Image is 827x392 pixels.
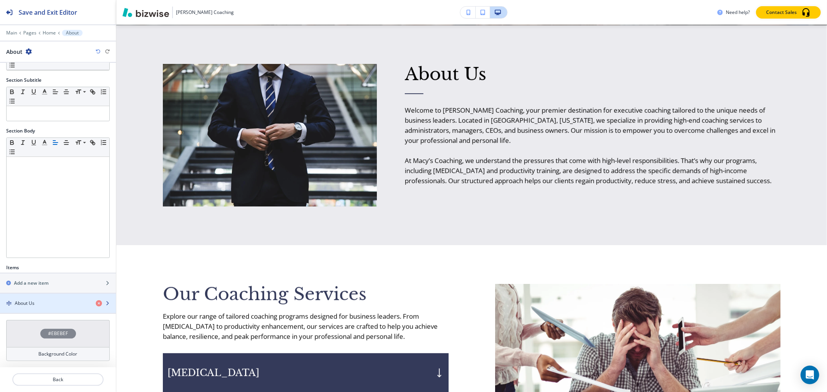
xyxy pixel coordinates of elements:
[176,9,234,16] h3: [PERSON_NAME] Coaching
[39,351,78,358] h4: Background Color
[43,30,56,36] button: Home
[6,264,19,271] h2: Items
[167,367,259,379] p: [MEDICAL_DATA]
[62,30,83,36] button: About
[13,376,103,383] p: Back
[801,366,819,384] div: Open Intercom Messenger
[6,320,110,361] button: #EBEBEFBackground Color
[163,64,377,206] img: 395999c3c6df31cae53fe1d509cf4fa1.webp
[12,373,104,386] button: Back
[6,30,17,36] button: Main
[123,7,234,18] button: [PERSON_NAME] Coaching
[123,8,169,17] img: Bizwise Logo
[66,30,79,36] p: About
[405,64,780,84] p: About Us
[163,311,449,342] p: Explore our range of tailored coaching programs designed for business leaders. From [MEDICAL_DATA...
[756,6,821,19] button: Contact Sales
[19,8,77,17] h2: Save and Exit Editor
[14,280,48,287] h2: Add a new item
[163,283,366,305] span: Our Coaching Services
[405,105,780,146] p: Welcome to [PERSON_NAME] Coaching, your premier destination for executive coaching tailored to th...
[48,330,68,337] h4: #EBEBEF
[6,127,35,134] h2: Section Body
[6,48,22,56] h2: About
[6,301,12,306] img: Drag
[15,300,35,307] h4: About Us
[23,30,36,36] button: Pages
[726,9,750,16] h3: Need help?
[6,77,41,84] h2: Section Subtitle
[766,9,797,16] p: Contact Sales
[405,156,780,186] p: At Macy’s Coaching, we understand the pressures that come with high-level responsibilities. That’...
